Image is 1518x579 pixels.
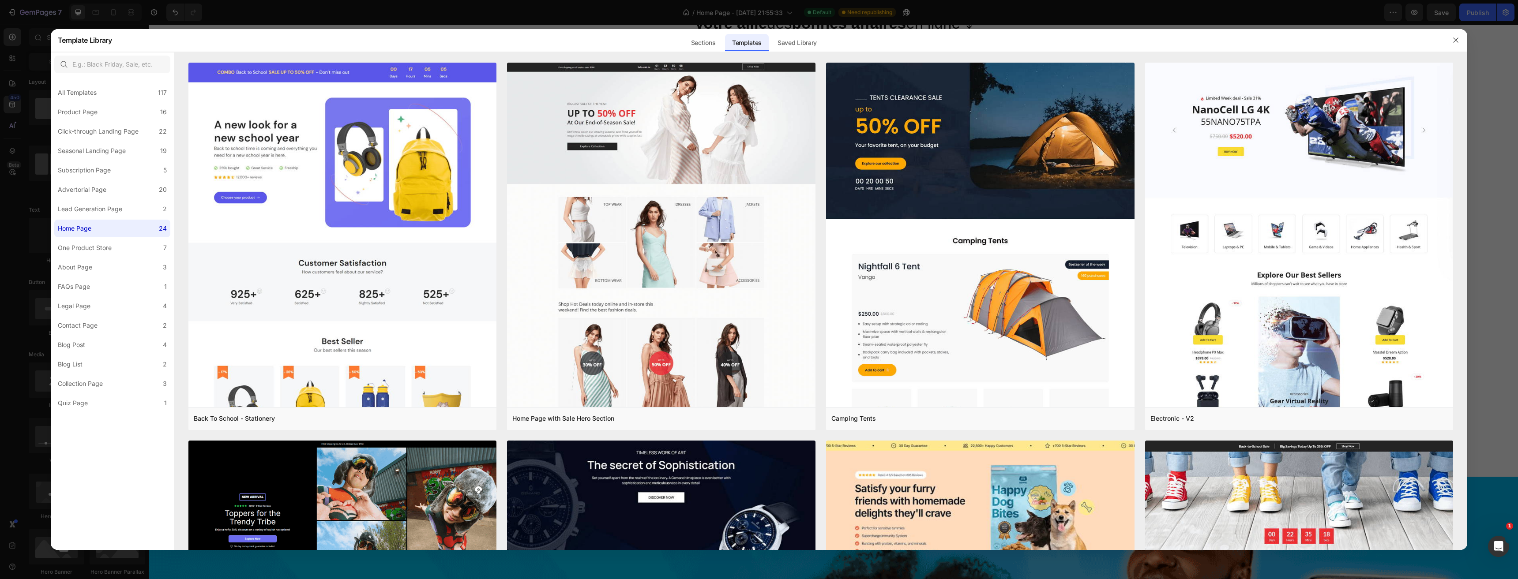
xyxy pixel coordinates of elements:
strong: Livraison rapide et fiable [640,357,729,365]
div: Quiz Page [58,398,88,408]
div: 4 [163,340,167,350]
div: Contact Page [58,320,98,331]
div: 20 [159,184,167,195]
div: Camping Tents [831,413,876,424]
div: Product Page [58,107,98,117]
div: Templates [725,34,769,52]
div: Blog Post [58,340,85,350]
div: 1 [164,281,167,292]
input: E.g.: Black Friday, Sale, etc. [54,56,170,73]
div: 16 [160,107,167,117]
div: 2 [163,359,167,370]
div: Collection Page [58,378,103,389]
div: Home Page with Sale Hero Section [512,413,614,424]
div: Sections [684,34,722,52]
div: 22 [159,126,167,137]
div: 117 [158,87,167,98]
div: Advertorial Page [58,184,106,195]
a: En savoir plus [636,396,733,417]
div: 3 [163,262,167,273]
div: Home Page [58,223,91,234]
div: 24 [159,223,167,234]
div: 19 [160,146,167,156]
div: Subscription Page [58,165,111,176]
div: 5 [163,165,167,176]
p: En savoir plus [661,401,709,412]
div: 4 [163,301,167,311]
span: Expédition sous 24 à 72 h dans toute l'archipel. Pour les articles en stock, recevez votre comman... [478,370,891,378]
div: 1 [164,398,167,408]
div: Seasonal Landing Page [58,146,126,156]
div: 2 [163,320,167,331]
div: Electronic - V2 [1150,413,1194,424]
div: FAQs Page [58,281,90,292]
div: Back To School - Stationery [194,413,275,424]
span: 1 [1506,523,1513,530]
div: Legal Page [58,301,90,311]
div: Saved Library [770,34,824,52]
div: Click-through Landing Page [58,126,139,137]
div: 7 [163,243,167,253]
h2: Template Library [58,29,112,52]
div: 3 [163,378,167,389]
img: gempages_551970530131969238-bc9ad7d2-ae6c-4f57-b702-0a1f6c9829ba.jpg [420,13,950,344]
div: Lead Generation Page [58,204,122,214]
div: About Page [58,262,92,273]
iframe: Intercom live chat [1488,536,1509,557]
div: One Product Store [58,243,112,253]
div: All Templates [58,87,97,98]
div: 2 [163,204,167,214]
div: Blog List [58,359,83,370]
